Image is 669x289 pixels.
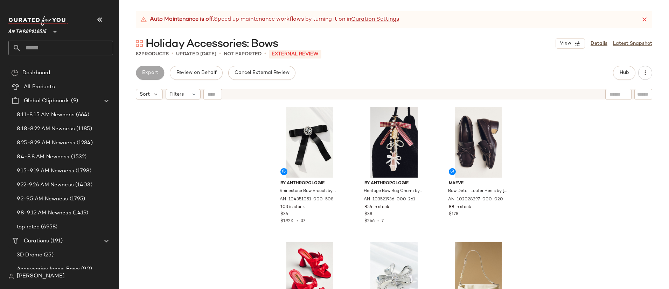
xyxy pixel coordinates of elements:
[443,107,514,178] img: 102028297_020_b
[17,167,74,175] span: 9.15-9.19 AM Newness
[74,167,91,175] span: (1798)
[8,274,14,279] img: svg%3e
[17,111,75,119] span: 8.11-8.15 AM Newness
[280,180,340,187] span: By Anthropologie
[75,111,90,119] span: (664)
[24,237,49,245] span: Curations
[591,40,607,47] a: Details
[17,209,71,217] span: 9.8-9.12 AM Newness
[11,69,18,76] img: svg%3e
[17,125,75,133] span: 8.18-8.22 AM Newness
[49,237,63,245] span: (191)
[176,50,216,58] p: updated [DATE]
[70,97,78,105] span: (9)
[169,91,184,98] span: Filters
[613,40,652,47] a: Latest Snapshot
[448,188,507,194] span: Bow Detail Loafer Heels by [PERSON_NAME] in Brown, Women's, Size: 39, Leather/Rubber at Anthropol...
[382,219,384,223] span: 7
[556,38,585,49] button: View
[359,107,429,178] img: 103521936_261_b
[70,153,87,161] span: (1532)
[294,219,301,223] span: •
[146,37,278,51] span: Holiday Accessories: Bows
[364,180,424,187] span: By Anthropologie
[17,265,80,273] span: Accessories Icons: Bows
[264,50,266,58] span: •
[22,69,50,77] span: Dashboard
[17,181,74,189] span: 9.22-9.26 AM Newness
[449,211,458,218] span: $178
[228,66,295,80] button: Cancel External Review
[80,265,92,273] span: (90)
[375,219,382,223] span: •
[448,197,503,203] span: AN-102028297-000-020
[613,66,635,80] button: Hub
[280,188,339,194] span: Rhinestone Bow Brooch by Anthropologie in Black, Women's, Nylon
[351,15,399,24] a: Curation Settings
[280,197,334,203] span: AN-104351051-000-508
[224,50,262,58] p: Not Exported
[280,204,305,211] span: 103 in stock
[280,211,288,218] span: $34
[449,204,471,211] span: 88 in stock
[364,188,423,194] span: Heritage Bow Bag Charm by Anthropologie in Red, Women's, Polyester/Plastic/Enamel
[364,211,372,218] span: $38
[170,66,222,80] button: Review on Behalf
[8,24,47,36] span: Anthropologie
[24,97,70,105] span: Global Clipboards
[75,139,93,147] span: (1284)
[619,70,629,76] span: Hub
[559,41,571,46] span: View
[301,219,305,223] span: 37
[17,139,75,147] span: 8.25-8.29 AM Newness
[150,15,214,24] strong: Auto Maintenance is off.
[269,50,321,59] p: External REVIEW
[17,223,40,231] span: top rated
[219,50,221,58] span: •
[42,251,54,259] span: (25)
[136,51,141,57] span: 52
[364,204,389,211] span: 854 in stock
[140,15,399,24] div: Speed up maintenance workflows by turning it on in
[234,70,290,76] span: Cancel External Review
[449,180,508,187] span: Maeve
[136,40,143,47] img: svg%3e
[364,197,415,203] span: AN-103521936-000-261
[172,50,173,58] span: •
[17,153,70,161] span: 8.4-8.8 AM Newness
[136,50,169,58] div: Products
[140,91,150,98] span: Sort
[17,272,65,281] span: [PERSON_NAME]
[8,16,68,26] img: cfy_white_logo.C9jOOHJF.svg
[74,181,92,189] span: (1403)
[17,195,68,203] span: 9.2-9.5 AM Newness
[275,107,345,178] img: 104351051_508_b
[40,223,57,231] span: (6958)
[17,251,42,259] span: 3D Drama
[176,70,216,76] span: Review on Behalf
[24,83,55,91] span: All Products
[68,195,85,203] span: (1795)
[75,125,92,133] span: (1185)
[364,219,375,223] span: $266
[71,209,89,217] span: (1419)
[280,219,294,223] span: $1.92K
